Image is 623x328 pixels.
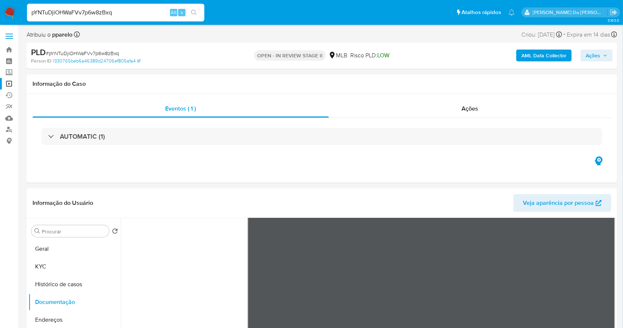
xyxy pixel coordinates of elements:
[513,194,611,212] button: Veja aparência por pessoa
[42,228,106,235] input: Procurar
[33,80,611,88] h1: Informação do Caso
[516,50,572,61] button: AML Data Collector
[166,104,196,113] span: Eventos ( 1 )
[53,58,140,64] a: 1330765beb6a46389d24706ef805afa4
[60,132,105,141] h3: AUTOMATIC (1)
[508,9,515,16] a: Notificações
[610,9,617,16] a: Sair
[41,128,602,145] div: AUTOMATIC (1)
[567,31,610,39] span: Expira em 14 dias
[51,30,72,39] b: pparelo
[34,228,40,234] button: Procurar
[171,9,177,16] span: Alt
[28,258,121,275] button: KYC
[46,50,119,57] span: # pYNTuDjiOHWaFVv7p6w8zBxq
[586,50,600,61] span: Ações
[564,30,565,40] span: -
[33,199,93,207] h1: Informação do Usuário
[462,9,501,16] span: Atalhos rápidos
[181,9,183,16] span: s
[112,228,118,236] button: Retornar ao pedido padrão
[350,51,389,60] span: Risco PLD:
[521,30,562,40] div: Criou: [DATE]
[521,50,566,61] b: AML Data Collector
[31,58,51,64] b: Person ID
[533,9,607,16] p: patricia.varelo@mercadopago.com.br
[377,51,389,60] span: LOW
[254,50,326,61] p: OPEN - IN REVIEW STAGE II
[27,31,72,39] span: Atribuiu o
[31,46,46,58] b: PLD
[328,51,347,60] div: MLB
[28,275,121,293] button: Histórico de casos
[523,194,594,212] span: Veja aparência por pessoa
[581,50,613,61] button: Ações
[27,8,204,17] input: Pesquise usuários ou casos...
[28,240,121,258] button: Geral
[186,7,201,18] button: search-icon
[462,104,479,113] span: Ações
[28,293,121,311] button: Documentação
